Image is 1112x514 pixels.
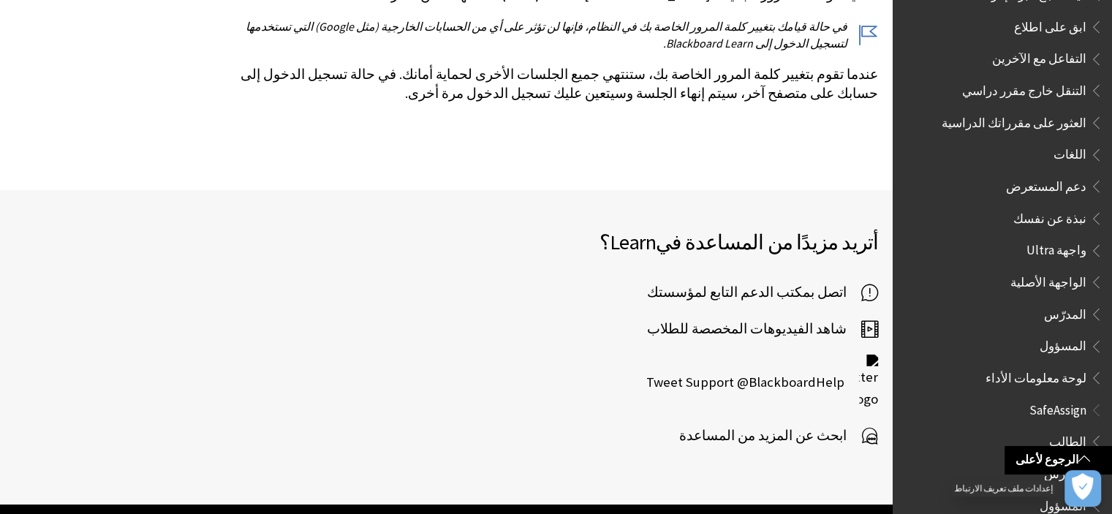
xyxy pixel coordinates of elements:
span: ابق على اطلاع [1014,15,1086,34]
span: المسؤول [1040,334,1086,354]
span: SafeAssign [1029,398,1086,417]
span: واجهة Ultra [1026,238,1086,258]
span: لوحة معلومات الأداء [986,366,1086,385]
a: الرجوع لأعلى [1005,446,1112,473]
span: Learn [610,229,656,255]
button: فتح التفضيلات [1064,470,1101,507]
p: عندما تقوم بتغيير كلمة المرور الخاصة بك، ستنتهي جميع الجلسات الأخرى لحماية أمانك. في حالة تسجيل ا... [231,65,878,103]
span: اتصل بمكتب الدعم التابع لمؤسستك [647,281,861,303]
span: الواجهة الأصلية [1010,270,1086,290]
a: Twitter logo Tweet Support @BlackboardHelp [646,355,878,410]
span: التنقل خارج مقرر دراسي [962,78,1086,98]
span: العثور على مقرراتك الدراسية [942,110,1086,130]
span: المدرّس [1044,302,1086,322]
span: ابحث عن المزيد من المساعدة [679,425,861,447]
span: شاهد الفيديوهات المخصصة للطلاب [647,318,861,340]
a: اتصل بمكتب الدعم التابع لمؤسستك [647,281,878,303]
span: الطالب [1049,429,1086,449]
span: نبذة عن نفسك [1013,206,1086,226]
h2: أتريد مزيدًا من المساعدة في ؟ [447,227,879,257]
img: Twitter logo [859,355,878,410]
span: المدرس [1044,461,1086,481]
a: ابحث عن المزيد من المساعدة [679,425,878,447]
span: التفاعل مع الآخرين [992,47,1086,67]
span: دعم المستعرض [1006,174,1086,194]
span: Tweet Support @BlackboardHelp [646,371,859,393]
p: في حالة قيامك بتغيير كلمة المرور الخاصة بك في النظام، فإنها لن تؤثر على أي من الحسابات الخارجية (... [231,18,878,51]
span: المسؤول [1040,494,1086,513]
span: اللغات [1054,143,1086,162]
a: شاهد الفيديوهات المخصصة للطلاب [647,318,878,340]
